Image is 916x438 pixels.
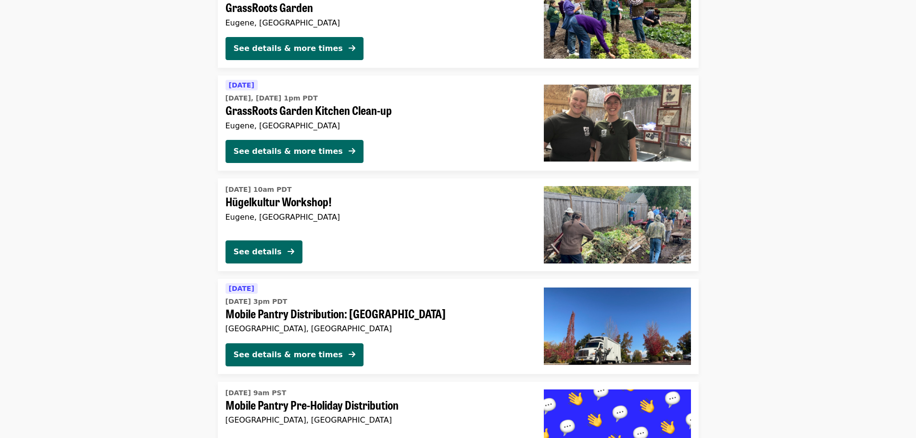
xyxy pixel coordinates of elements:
div: See details [234,246,282,258]
img: Hügelkultur Workshop! organized by FOOD For Lane County [544,186,691,263]
button: See details & more times [226,343,364,366]
div: Eugene, [GEOGRAPHIC_DATA] [226,213,528,222]
span: GrassRoots Garden Kitchen Clean-up [226,103,528,117]
i: arrow-right icon [288,247,294,256]
img: GrassRoots Garden Kitchen Clean-up organized by FOOD For Lane County [544,85,691,162]
time: [DATE], [DATE] 1pm PDT [226,93,318,103]
button: See details [226,240,302,263]
span: Mobile Pantry Distribution: [GEOGRAPHIC_DATA] [226,307,528,321]
div: See details & more times [234,349,343,361]
div: Eugene, [GEOGRAPHIC_DATA] [226,121,528,130]
i: arrow-right icon [349,44,355,53]
div: See details & more times [234,146,343,157]
i: arrow-right icon [349,147,355,156]
a: See details for "Mobile Pantry Distribution: Springfield" [218,279,699,374]
a: See details for "Hügelkultur Workshop!" [218,178,699,271]
i: arrow-right icon [349,350,355,359]
div: See details & more times [234,43,343,54]
span: GrassRoots Garden [226,0,528,14]
time: [DATE] 10am PDT [226,185,292,195]
time: [DATE] 3pm PDT [226,297,288,307]
a: See details for "GrassRoots Garden Kitchen Clean-up" [218,75,699,171]
img: Mobile Pantry Distribution: Springfield organized by FOOD For Lane County [544,288,691,364]
span: [DATE] [229,285,254,292]
button: See details & more times [226,37,364,60]
button: See details & more times [226,140,364,163]
div: [GEOGRAPHIC_DATA], [GEOGRAPHIC_DATA] [226,415,528,425]
div: Eugene, [GEOGRAPHIC_DATA] [226,18,528,27]
span: Hügelkultur Workshop! [226,195,528,209]
span: [DATE] [229,81,254,89]
span: Mobile Pantry Pre-Holiday Distribution [226,398,528,412]
div: [GEOGRAPHIC_DATA], [GEOGRAPHIC_DATA] [226,324,528,333]
time: [DATE] 9am PST [226,388,287,398]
